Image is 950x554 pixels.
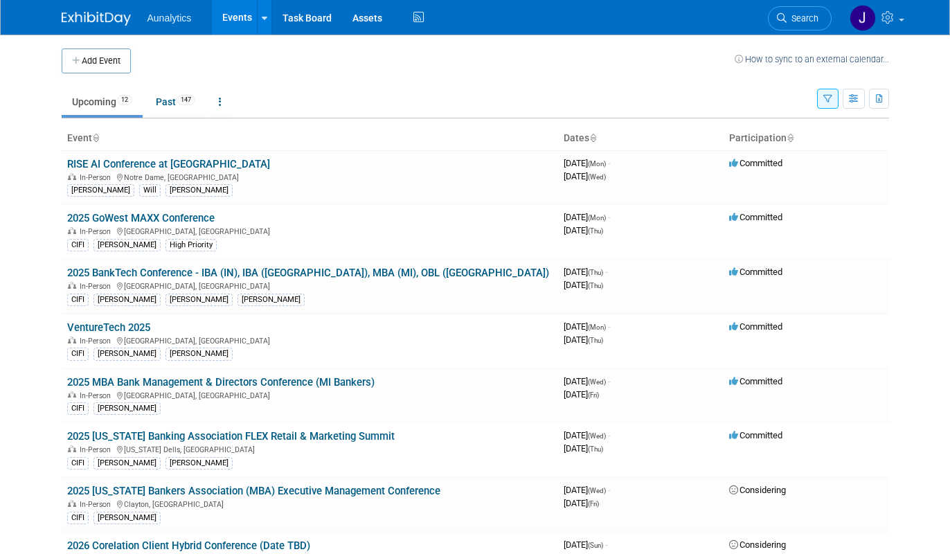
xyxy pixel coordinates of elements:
img: In-Person Event [68,337,76,343]
span: [DATE] [564,485,610,495]
span: Committed [729,267,782,277]
div: [PERSON_NAME] [165,184,233,197]
div: Will [139,184,161,197]
div: CIFI [67,239,89,251]
span: In-Person [80,337,115,346]
span: [DATE] [564,430,610,440]
img: ExhibitDay [62,12,131,26]
div: CIFI [67,402,89,415]
span: (Sun) [588,542,603,549]
span: [DATE] [564,158,610,168]
div: CIFI [67,294,89,306]
button: Add Event [62,48,131,73]
span: In-Person [80,500,115,509]
span: (Fri) [588,500,599,508]
span: Committed [729,212,782,222]
span: (Thu) [588,445,603,453]
span: In-Person [80,282,115,291]
div: [US_STATE] Dells, [GEOGRAPHIC_DATA] [67,443,553,454]
a: Sort by Start Date [589,132,596,143]
span: (Fri) [588,391,599,399]
span: 147 [177,95,195,105]
span: (Mon) [588,160,606,168]
img: In-Person Event [68,173,76,180]
span: (Thu) [588,337,603,344]
div: [GEOGRAPHIC_DATA], [GEOGRAPHIC_DATA] [67,225,553,236]
span: [DATE] [564,171,606,181]
span: - [608,376,610,386]
span: In-Person [80,227,115,236]
div: [PERSON_NAME] [93,239,161,251]
span: (Thu) [588,269,603,276]
a: Sort by Event Name [92,132,99,143]
img: In-Person Event [68,500,76,507]
span: [DATE] [564,280,603,290]
a: How to sync to an external calendar... [735,54,889,64]
div: Clayton, [GEOGRAPHIC_DATA] [67,498,553,509]
a: Sort by Participation Type [787,132,794,143]
span: [DATE] [564,443,603,454]
a: 2025 GoWest MAXX Conference [67,212,215,224]
span: - [605,267,607,277]
span: [DATE] [564,321,610,332]
a: Search [768,6,832,30]
span: Committed [729,430,782,440]
div: [PERSON_NAME] [165,457,233,470]
span: [DATE] [564,225,603,235]
div: High Priority [165,239,217,251]
div: [PERSON_NAME] [93,402,161,415]
span: [DATE] [564,267,607,277]
span: 12 [117,95,132,105]
span: (Thu) [588,282,603,289]
div: [GEOGRAPHIC_DATA], [GEOGRAPHIC_DATA] [67,280,553,291]
span: [DATE] [564,376,610,386]
span: Aunalytics [147,12,192,24]
span: - [608,321,610,332]
span: (Wed) [588,487,606,494]
span: Committed [729,376,782,386]
a: VentureTech 2025 [67,321,150,334]
span: (Wed) [588,378,606,386]
span: Committed [729,158,782,168]
a: 2025 BankTech Conference - IBA (IN), IBA ([GEOGRAPHIC_DATA]), MBA (MI), OBL ([GEOGRAPHIC_DATA]) [67,267,549,279]
span: Considering [729,485,786,495]
a: RISE AI Conference at [GEOGRAPHIC_DATA] [67,158,270,170]
span: [DATE] [564,212,610,222]
div: [PERSON_NAME] [165,348,233,360]
img: In-Person Event [68,227,76,234]
span: (Wed) [588,432,606,440]
span: In-Person [80,173,115,182]
span: In-Person [80,391,115,400]
img: In-Person Event [68,391,76,398]
a: 2025 MBA Bank Management & Directors Conference (MI Bankers) [67,376,375,388]
div: CIFI [67,512,89,524]
span: - [608,212,610,222]
a: 2026 Corelation Client Hybrid Conference (Date TBD) [67,539,310,552]
span: Search [787,13,818,24]
span: (Mon) [588,214,606,222]
div: CIFI [67,348,89,360]
span: [DATE] [564,334,603,345]
span: [DATE] [564,539,607,550]
a: Past147 [145,89,206,115]
img: Julie Grisanti-Cieslak [850,5,876,31]
div: [PERSON_NAME] [93,457,161,470]
span: [DATE] [564,498,599,508]
span: (Mon) [588,323,606,331]
th: Participation [724,127,889,150]
img: In-Person Event [68,282,76,289]
div: Notre Dame, [GEOGRAPHIC_DATA] [67,171,553,182]
span: - [608,485,610,495]
span: - [608,158,610,168]
div: [GEOGRAPHIC_DATA], [GEOGRAPHIC_DATA] [67,389,553,400]
div: [PERSON_NAME] [67,184,134,197]
div: [PERSON_NAME] [93,348,161,360]
div: [GEOGRAPHIC_DATA], [GEOGRAPHIC_DATA] [67,334,553,346]
div: CIFI [67,457,89,470]
span: [DATE] [564,389,599,400]
span: Considering [729,539,786,550]
a: 2025 [US_STATE] Bankers Association (MBA) Executive Management Conference [67,485,440,497]
div: [PERSON_NAME] [93,512,161,524]
div: [PERSON_NAME] [165,294,233,306]
img: In-Person Event [68,445,76,452]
